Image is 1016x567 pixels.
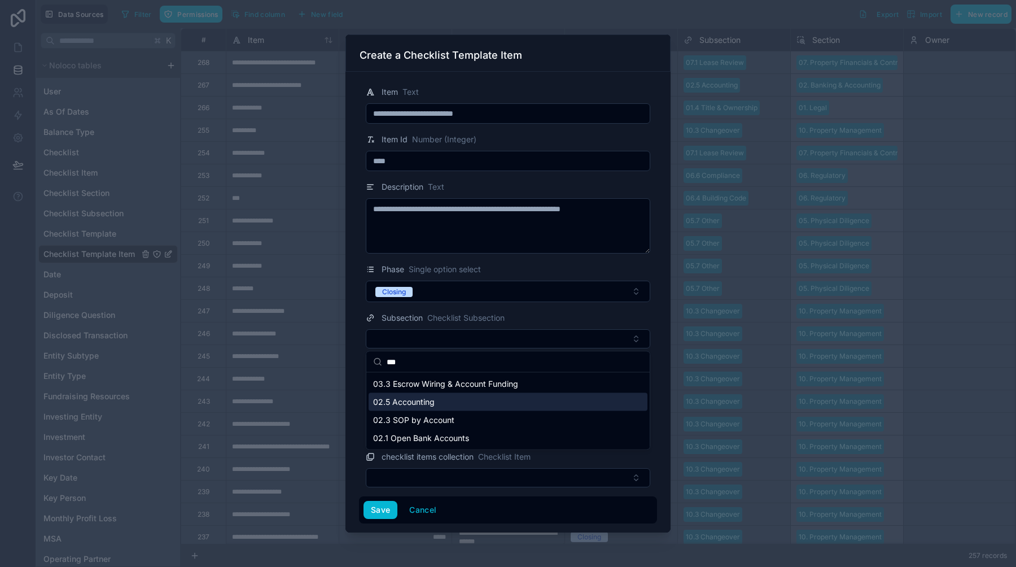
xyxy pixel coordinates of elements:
h3: Create a Checklist Template Item [360,49,522,62]
span: Text [402,86,419,98]
span: Description [382,181,423,193]
span: 02.1 Open Bank Accounts [373,433,469,444]
button: Select Button [366,468,650,487]
span: Text [428,181,444,193]
span: Single option select [409,264,481,275]
span: 03.3 Escrow Wiring & Account Funding [373,378,518,390]
button: Save [364,501,397,519]
button: Cancel [402,501,444,519]
button: Select Button [366,329,650,348]
span: Number (Integer) [412,134,476,145]
div: Suggestions [366,373,650,450]
span: Phase [382,264,404,275]
span: Checklist Subsection [427,312,505,324]
span: Item [382,86,398,98]
button: Select Button [366,281,650,302]
div: Closing [382,287,406,297]
span: Item Id [382,134,408,145]
span: 02.3 SOP by Account [373,415,454,426]
span: 02.5 Accounting [373,396,435,408]
span: Checklist Item [478,451,531,463]
span: checklist items collection [382,451,474,463]
span: Subsection [382,312,423,324]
